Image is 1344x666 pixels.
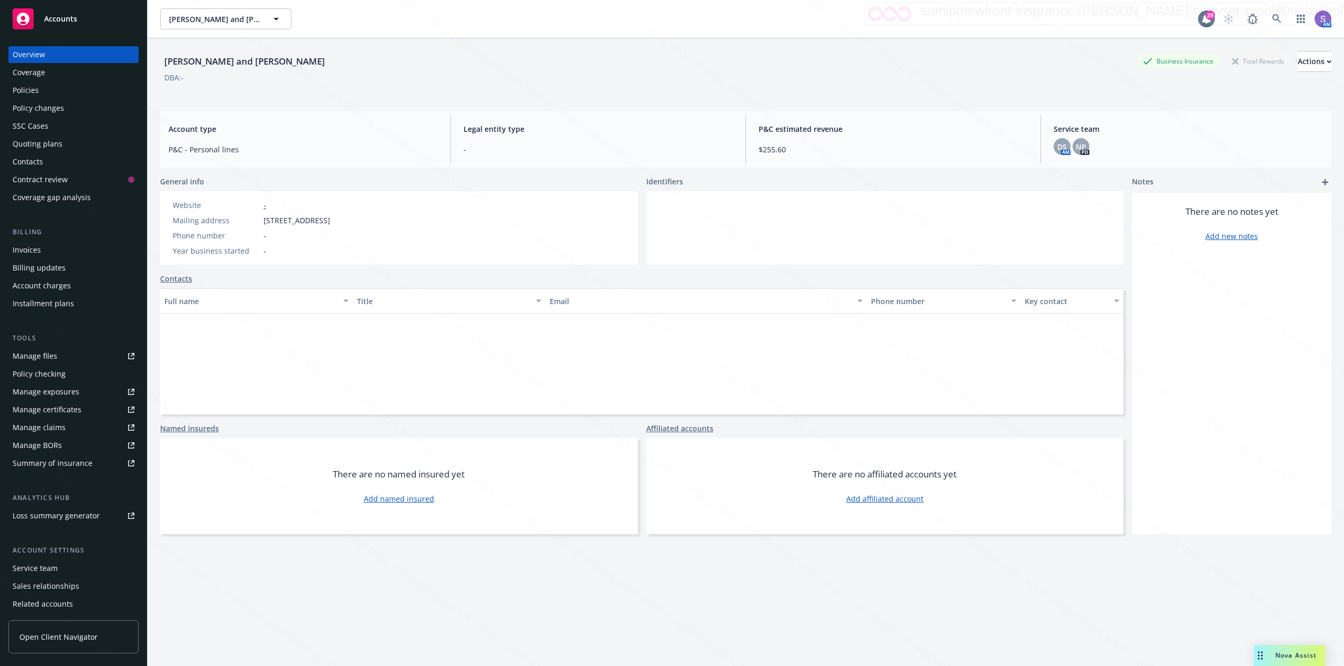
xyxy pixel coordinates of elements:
div: Manage BORs [13,437,62,454]
a: Quoting plans [8,136,139,152]
a: SSC Cases [8,118,139,134]
a: Policies [8,82,139,99]
a: Add named insured [364,493,434,504]
div: [PERSON_NAME] and [PERSON_NAME] [160,55,329,68]
button: Title [353,288,545,314]
div: Related accounts [13,596,73,612]
a: Summary of insurance [8,455,139,472]
a: Installment plans [8,295,139,312]
div: Manage certificates [13,401,81,418]
a: Manage exposures [8,383,139,400]
div: Policies [13,82,39,99]
span: Notes [1132,176,1153,189]
div: Phone number [871,296,1005,307]
div: Service team [13,560,58,577]
span: NP [1076,141,1086,152]
span: There are no named insured yet [333,468,465,481]
a: Manage certificates [8,401,139,418]
span: Legal entity type [464,123,733,134]
div: Contacts [13,153,43,170]
a: Named insureds [160,423,219,434]
span: - [264,230,266,241]
div: Title [357,296,530,307]
a: Coverage gap analysis [8,189,139,206]
a: Manage claims [8,419,139,436]
span: [STREET_ADDRESS] [264,215,330,226]
div: Installment plans [13,295,74,312]
a: Contacts [160,273,192,284]
a: Search [1266,8,1287,29]
button: Phone number [867,288,1021,314]
div: Manage claims [13,419,66,436]
div: DBA: - [164,72,184,83]
div: Analytics hub [8,493,139,503]
a: Add affiliated account [846,493,923,504]
a: add [1319,176,1331,189]
span: Nova Assist [1275,651,1317,660]
div: Year business started [173,245,259,256]
span: DS [1057,141,1067,152]
button: Key contact [1021,288,1123,314]
a: Related accounts [8,596,139,612]
button: [PERSON_NAME] and [PERSON_NAME] [160,8,291,29]
a: Contacts [8,153,139,170]
div: Business Insurance [1138,55,1219,68]
span: - [264,245,266,256]
div: Tools [8,333,139,344]
a: Invoices [8,242,139,258]
a: Start snowing [1218,8,1239,29]
div: Account charges [13,277,71,294]
a: Affiliated accounts [646,423,713,434]
a: Contract review [8,171,139,188]
div: Key contact [1025,296,1108,307]
a: Policy changes [8,100,139,117]
a: Billing updates [8,259,139,276]
span: Account type [169,123,438,134]
a: Accounts [8,4,139,34]
span: Identifiers [646,176,683,187]
span: $255.60 [759,144,1028,155]
div: Email [550,296,851,307]
a: Account charges [8,277,139,294]
a: Manage files [8,348,139,365]
div: Policy changes [13,100,64,117]
div: Loss summary generator [13,507,100,524]
span: There are no affiliated accounts yet [813,468,957,481]
span: - [464,144,733,155]
button: Actions [1298,51,1331,72]
span: There are no notes yet [1185,205,1278,218]
div: Policy checking [13,366,66,382]
a: Loss summary generator [8,507,139,524]
div: Summary of insurance [13,455,92,472]
img: photo [1315,11,1331,27]
a: Manage BORs [8,437,139,454]
span: Open Client Navigator [19,631,98,642]
div: Contract review [13,171,68,188]
div: Manage files [13,348,57,365]
div: Website [173,200,259,211]
button: Full name [160,288,353,314]
div: 29 [1205,11,1215,20]
div: Coverage gap analysis [13,189,91,206]
div: Billing updates [13,259,66,276]
div: Drag to move [1254,645,1267,666]
button: Nova Assist [1254,645,1325,666]
div: Sales relationships [13,578,79,595]
a: Policy checking [8,366,139,382]
a: Report a Bug [1242,8,1263,29]
span: P&C - Personal lines [169,144,438,155]
div: SSC Cases [13,118,48,134]
a: Add new notes [1205,231,1258,242]
div: Invoices [13,242,41,258]
span: Accounts [44,15,77,23]
a: Sales relationships [8,578,139,595]
div: Overview [13,46,45,63]
div: Coverage [13,64,45,81]
div: Billing [8,227,139,237]
a: - [264,200,266,210]
a: Overview [8,46,139,63]
a: Coverage [8,64,139,81]
a: Switch app [1290,8,1311,29]
div: Mailing address [173,215,259,226]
